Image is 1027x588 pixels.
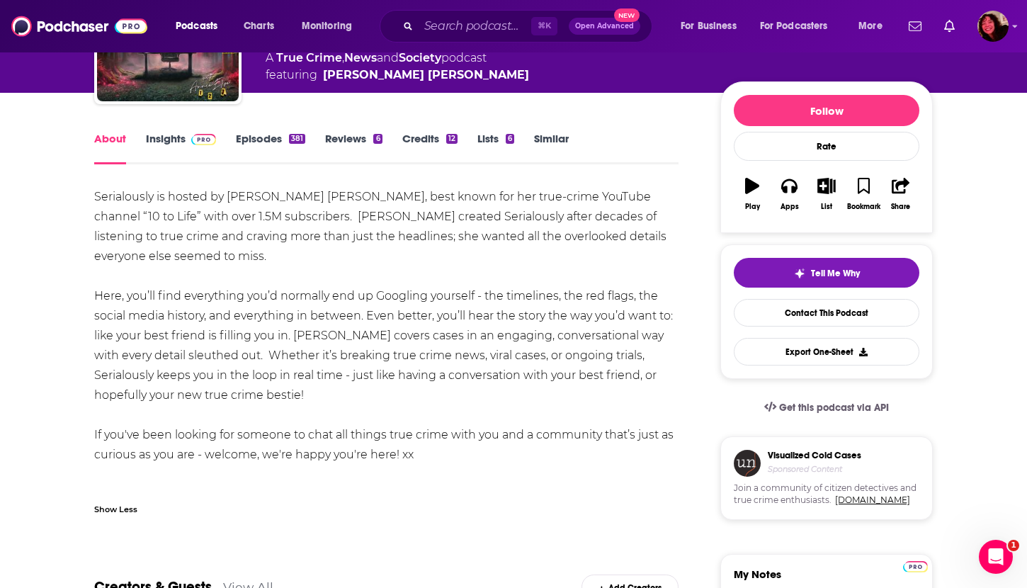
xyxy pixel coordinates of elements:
div: A podcast [266,50,529,84]
a: Annie Elise [323,67,529,84]
span: Podcasts [176,16,217,36]
a: Lists6 [477,132,514,164]
button: open menu [671,15,754,38]
span: Logged in as Kathryn-Musilek [977,11,1009,42]
div: Bookmark [847,203,880,211]
a: Pro website [903,559,928,572]
button: open menu [292,15,370,38]
div: Serialously is hosted by [PERSON_NAME] [PERSON_NAME], best known for her true-crime YouTube chann... [94,187,679,504]
a: Society [399,51,441,64]
button: open menu [849,15,900,38]
img: Podchaser Pro [903,561,928,572]
span: Open Advanced [575,23,634,30]
button: Open AdvancedNew [569,18,640,35]
span: For Business [681,16,737,36]
a: Visualized Cold CasesSponsored ContentJoin a community of citizen detectives and true crime enthu... [720,436,933,554]
span: For Podcasters [760,16,828,36]
img: coldCase.18b32719.png [734,450,761,477]
button: Share [883,169,919,220]
div: 12 [446,134,458,144]
div: Apps [781,203,799,211]
a: Episodes381 [236,132,305,164]
span: featuring [266,67,529,84]
div: Share [891,203,910,211]
img: Podchaser - Follow, Share and Rate Podcasts [11,13,147,40]
a: Contact This Podcast [734,299,919,327]
span: ⌘ K [531,17,557,35]
iframe: Intercom live chat [979,540,1013,574]
span: Tell Me Why [811,268,860,279]
button: open menu [751,15,849,38]
button: Play [734,169,771,220]
a: [DOMAIN_NAME] [835,494,910,505]
img: User Profile [977,11,1009,42]
button: Export One-Sheet [734,338,919,366]
div: 381 [289,134,305,144]
a: Credits12 [402,132,458,164]
span: Charts [244,16,274,36]
img: Podchaser Pro [191,134,216,145]
div: 6 [506,134,514,144]
span: 1 [1008,540,1019,551]
a: News [344,51,377,64]
button: tell me why sparkleTell Me Why [734,258,919,288]
button: Bookmark [845,169,882,220]
h3: Visualized Cold Cases [768,450,861,461]
span: Join a community of citizen detectives and true crime enthusiasts. [734,482,919,507]
div: Rate [734,132,919,161]
a: Reviews6 [325,132,382,164]
div: Play [745,203,760,211]
a: Show notifications dropdown [938,14,960,38]
button: Follow [734,95,919,126]
span: Monitoring [302,16,352,36]
span: More [858,16,883,36]
span: Get this podcast via API [779,402,889,414]
div: 6 [373,134,382,144]
a: InsightsPodchaser Pro [146,132,216,164]
span: and [377,51,399,64]
input: Search podcasts, credits, & more... [419,15,531,38]
a: Get this podcast via API [753,390,900,425]
button: Show profile menu [977,11,1009,42]
a: Charts [234,15,283,38]
div: List [821,203,832,211]
a: Similar [534,132,569,164]
button: List [808,169,845,220]
button: Apps [771,169,807,220]
span: New [614,9,640,22]
h4: Sponsored Content [768,464,861,474]
a: True Crime [276,51,342,64]
img: tell me why sparkle [794,268,805,279]
a: Show notifications dropdown [903,14,927,38]
span: , [342,51,344,64]
button: open menu [166,15,236,38]
a: About [94,132,126,164]
div: Search podcasts, credits, & more... [393,10,666,43]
